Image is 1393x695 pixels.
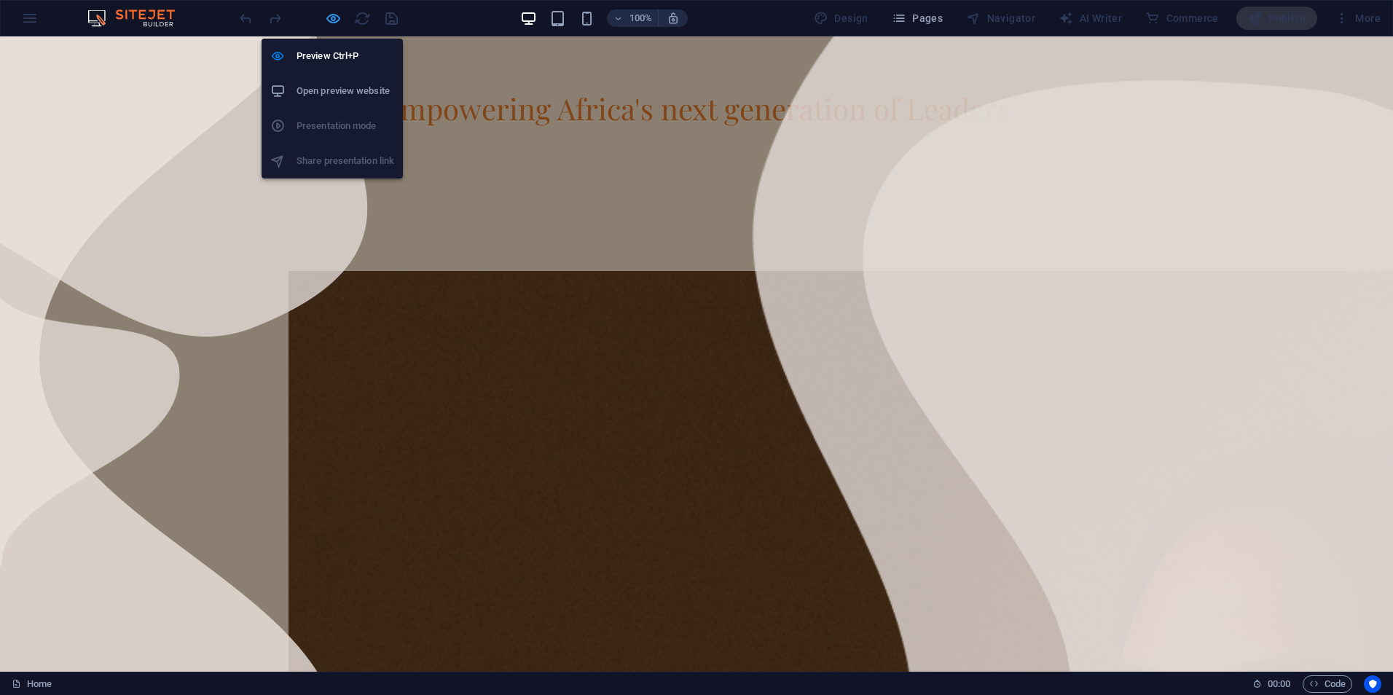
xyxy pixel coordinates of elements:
[607,9,659,27] button: 100%
[667,12,680,25] i: On resize automatically adjust zoom level to fit chosen device.
[12,675,52,693] a: Click to cancel selection. Double-click to open Pages
[297,82,394,100] h6: Open preview website
[1278,678,1280,689] span: :
[297,47,394,65] h6: Preview Ctrl+P
[84,9,193,27] img: Editor Logo
[1252,675,1291,693] h6: Session time
[886,7,949,30] button: Pages
[1364,675,1381,693] button: Usercentrics
[1309,675,1346,693] span: Code
[892,11,943,25] span: Pages
[1268,675,1290,693] span: 00 00
[629,9,652,27] h6: 100%
[1303,675,1352,693] button: Code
